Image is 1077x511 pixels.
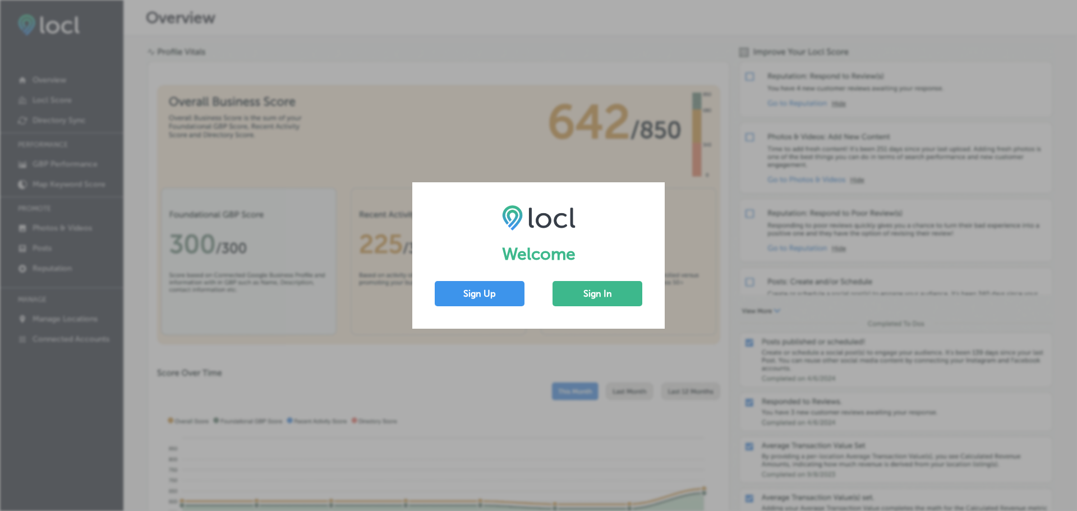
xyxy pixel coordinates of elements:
button: Sign In [553,281,642,306]
img: LOCL logo [502,205,576,231]
h1: Welcome [435,244,642,264]
button: Sign Up [435,281,524,306]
